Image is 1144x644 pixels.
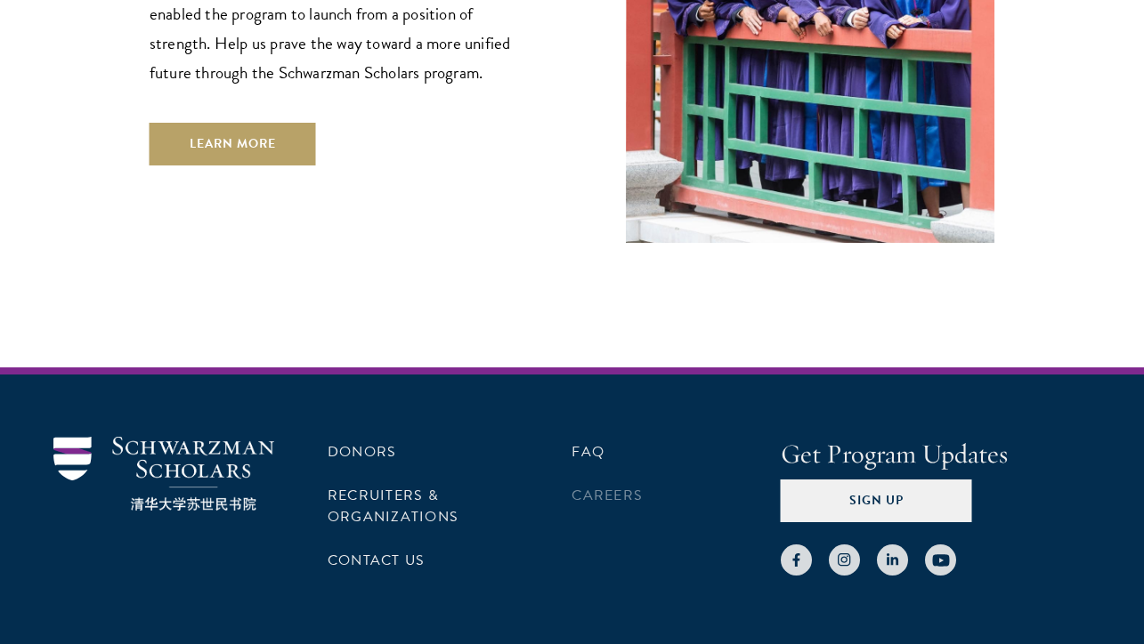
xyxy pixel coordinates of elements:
h4: Get Program Updates [781,437,1091,472]
img: Schwarzman Scholars [53,437,274,511]
a: Donors [328,441,396,463]
a: FAQ [572,441,604,463]
a: Learn More [150,123,316,165]
a: Careers [572,485,643,506]
a: Contact Us [328,550,425,571]
button: Sign Up [781,479,972,522]
a: Recruiters & Organizations [328,485,458,527]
